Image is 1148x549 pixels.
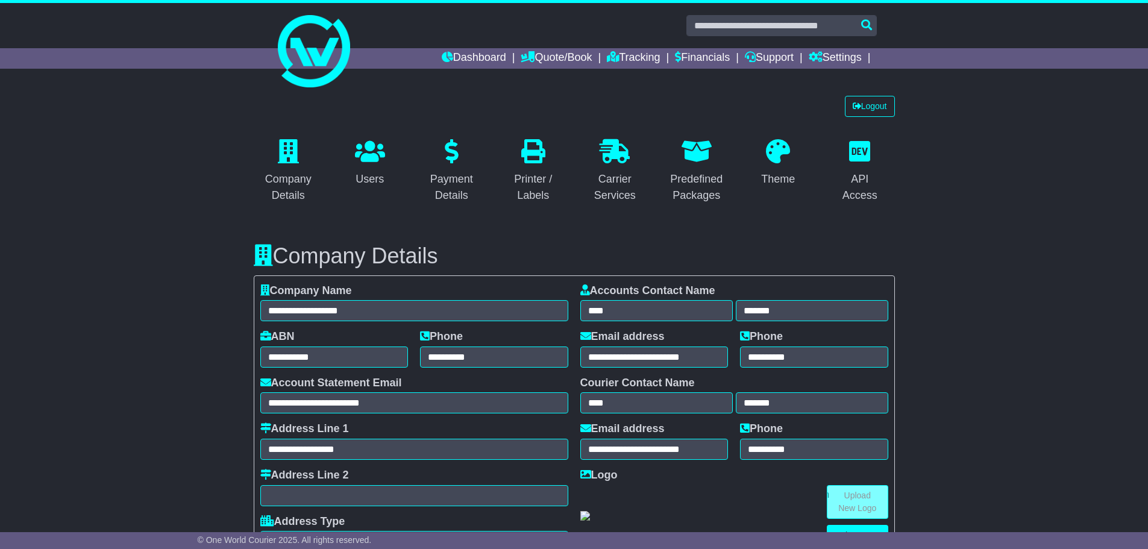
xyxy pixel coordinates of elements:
h3: Company Details [254,244,895,268]
a: Financials [675,48,730,69]
div: Printer / Labels [506,171,560,204]
label: Account Statement Email [260,377,402,390]
a: Quote/Book [521,48,592,69]
a: Upload New Logo [827,485,888,519]
label: Email address [580,422,665,436]
label: Phone [740,330,783,344]
label: Logo [580,469,618,482]
div: Payment Details [425,171,479,204]
div: API Access [833,171,887,204]
a: Logout [845,96,895,117]
div: Theme [761,171,795,187]
a: API Access [825,135,895,208]
div: Company Details [262,171,316,204]
label: Address Line 1 [260,422,349,436]
div: Predefined Packages [670,171,724,204]
label: Address Line 2 [260,469,349,482]
a: Settings [809,48,862,69]
a: Carrier Services [580,135,650,208]
label: Email address [580,330,665,344]
a: Payment Details [417,135,487,208]
a: Dashboard [442,48,506,69]
div: Users [355,171,385,187]
label: Courier Contact Name [580,377,695,390]
label: Accounts Contact Name [580,284,715,298]
label: Company Name [260,284,352,298]
a: Theme [753,135,803,192]
label: Phone [740,422,783,436]
img: GetCustomerLogo [580,511,590,521]
span: © One World Courier 2025. All rights reserved. [198,535,372,545]
label: ABN [260,330,295,344]
div: Carrier Services [588,171,642,204]
a: Printer / Labels [498,135,568,208]
label: Phone [420,330,463,344]
label: Address Type [260,515,345,529]
a: Tracking [607,48,660,69]
a: Delete Logo [827,525,888,546]
a: Company Details [254,135,324,208]
a: Predefined Packages [662,135,732,208]
a: Users [347,135,393,192]
a: Support [745,48,794,69]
